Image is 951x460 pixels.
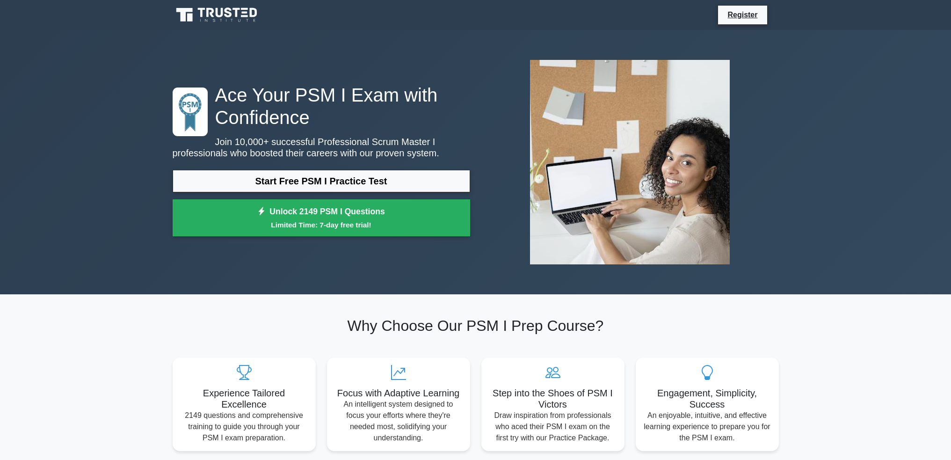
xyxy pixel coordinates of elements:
[173,199,470,237] a: Unlock 2149 PSM I QuestionsLimited Time: 7-day free trial!
[173,84,470,129] h1: Ace Your PSM I Exam with Confidence
[643,410,771,444] p: An enjoyable, intuitive, and effective learning experience to prepare you for the PSM I exam.
[173,170,470,192] a: Start Free PSM I Practice Test
[489,387,617,410] h5: Step into the Shoes of PSM I Victors
[180,387,308,410] h5: Experience Tailored Excellence
[334,387,463,399] h5: Focus with Adaptive Learning
[173,136,470,159] p: Join 10,000+ successful Professional Scrum Master I professionals who boosted their careers with ...
[184,219,458,230] small: Limited Time: 7-day free trial!
[643,387,771,410] h5: Engagement, Simplicity, Success
[489,410,617,444] p: Draw inspiration from professionals who aced their PSM I exam on the first try with our Practice ...
[722,9,763,21] a: Register
[334,399,463,444] p: An intelligent system designed to focus your efforts where they're needed most, solidifying your ...
[180,410,308,444] p: 2149 questions and comprehensive training to guide you through your PSM I exam preparation.
[173,317,779,335] h2: Why Choose Our PSM I Prep Course?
